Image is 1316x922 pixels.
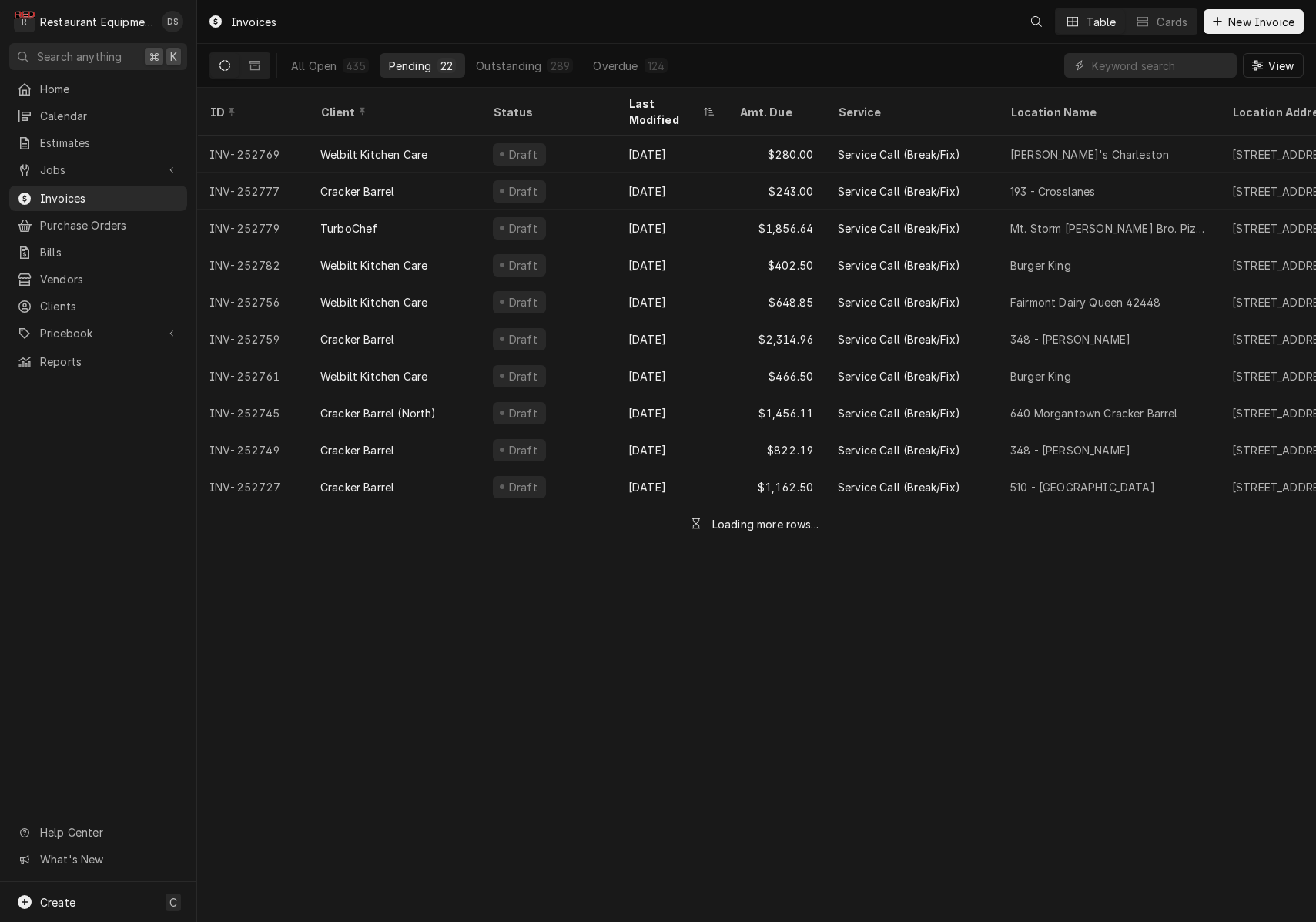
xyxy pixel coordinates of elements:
div: [DATE] [616,431,727,468]
div: Mt. Storm [PERSON_NAME] Bro. Pizza [1010,220,1207,236]
a: Go to Pricebook [9,320,187,346]
div: $1,856.64 [727,210,825,246]
div: $648.85 [727,283,825,320]
div: $1,162.50 [727,468,825,505]
span: Jobs [40,162,156,178]
div: Draft [507,442,540,458]
a: Bills [9,240,187,265]
div: Draft [507,183,540,199]
span: Purchase Orders [40,217,179,233]
div: Service Call (Break/Fix) [838,442,960,458]
button: New Invoice [1204,9,1304,34]
div: [PERSON_NAME]'s Charleston [1010,146,1169,163]
div: Service [838,104,983,120]
input: Keyword search [1092,53,1229,78]
div: $822.19 [727,431,825,468]
div: Draft [507,146,540,163]
div: $2,314.96 [727,320,825,357]
div: INV-252745 [197,394,308,431]
div: 193 - Crosslanes [1010,183,1096,199]
div: 22 [440,58,453,74]
div: DS [162,11,183,32]
span: Search anything [37,49,122,65]
span: View [1265,58,1297,74]
div: Service Call (Break/Fix) [838,257,960,273]
div: 640 Morgantown Cracker Barrel [1010,405,1178,421]
a: Estimates [9,130,187,156]
span: Bills [40,244,179,260]
div: Draft [507,331,540,347]
div: Welbilt Kitchen Care [320,368,427,384]
div: Service Call (Break/Fix) [838,479,960,495]
div: Draft [507,479,540,495]
div: Restaurant Equipment Diagnostics [40,14,153,30]
div: 435 [346,58,365,74]
a: Clients [9,293,187,319]
div: Restaurant Equipment Diagnostics's Avatar [14,11,35,32]
div: Draft [507,220,540,236]
span: New Invoice [1225,14,1298,30]
div: TurboChef [320,220,377,236]
div: [DATE] [616,357,727,394]
div: Service Call (Break/Fix) [838,183,960,199]
button: Open search [1024,9,1049,34]
div: Service Call (Break/Fix) [838,368,960,384]
button: View [1243,53,1304,78]
span: K [170,49,177,65]
a: Home [9,76,187,102]
div: Service Call (Break/Fix) [838,405,960,421]
div: 289 [551,58,570,74]
div: Cracker Barrel [320,183,394,199]
a: Go to What's New [9,847,187,872]
a: Reports [9,349,187,374]
div: [DATE] [616,283,727,320]
div: $466.50 [727,357,825,394]
span: Help Center [40,824,178,840]
div: INV-252761 [197,357,308,394]
a: Go to Help Center [9,820,187,845]
div: [DATE] [616,246,727,283]
div: INV-252749 [197,431,308,468]
div: Service Call (Break/Fix) [838,146,960,163]
div: Service Call (Break/Fix) [838,294,960,310]
div: Fairmont Dairy Queen 42448 [1010,294,1160,310]
div: $1,456.11 [727,394,825,431]
div: [DATE] [616,210,727,246]
div: INV-252777 [197,173,308,210]
span: Reports [40,354,179,370]
div: [DATE] [616,320,727,357]
div: Amt. Due [739,104,810,120]
div: Service Call (Break/Fix) [838,331,960,347]
div: INV-252769 [197,136,308,173]
div: Welbilt Kitchen Care [320,294,427,310]
div: Burger King [1010,257,1071,273]
div: Last Modified [628,96,699,128]
div: All Open [291,58,337,74]
div: Derek Stewart's Avatar [162,11,183,32]
div: [DATE] [616,468,727,505]
div: Draft [507,294,540,310]
div: 510 - [GEOGRAPHIC_DATA] [1010,479,1155,495]
div: [DATE] [616,136,727,173]
div: Client [320,104,465,120]
div: $280.00 [727,136,825,173]
span: Pricebook [40,325,156,341]
div: INV-252779 [197,210,308,246]
div: [DATE] [616,394,727,431]
a: Vendors [9,267,187,292]
span: Calendar [40,108,179,124]
span: What's New [40,851,178,867]
div: 348 - [PERSON_NAME] [1010,331,1130,347]
div: Welbilt Kitchen Care [320,146,427,163]
div: Cracker Barrel (North) [320,405,437,421]
span: ⌘ [149,49,159,65]
div: Location Name [1010,104,1204,120]
div: Draft [507,368,540,384]
div: 124 [648,58,665,74]
span: Home [40,81,179,97]
a: Invoices [9,186,187,211]
div: INV-252759 [197,320,308,357]
div: Loading more rows... [712,516,819,532]
button: Search anything⌘K [9,43,187,70]
div: Cracker Barrel [320,331,394,347]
